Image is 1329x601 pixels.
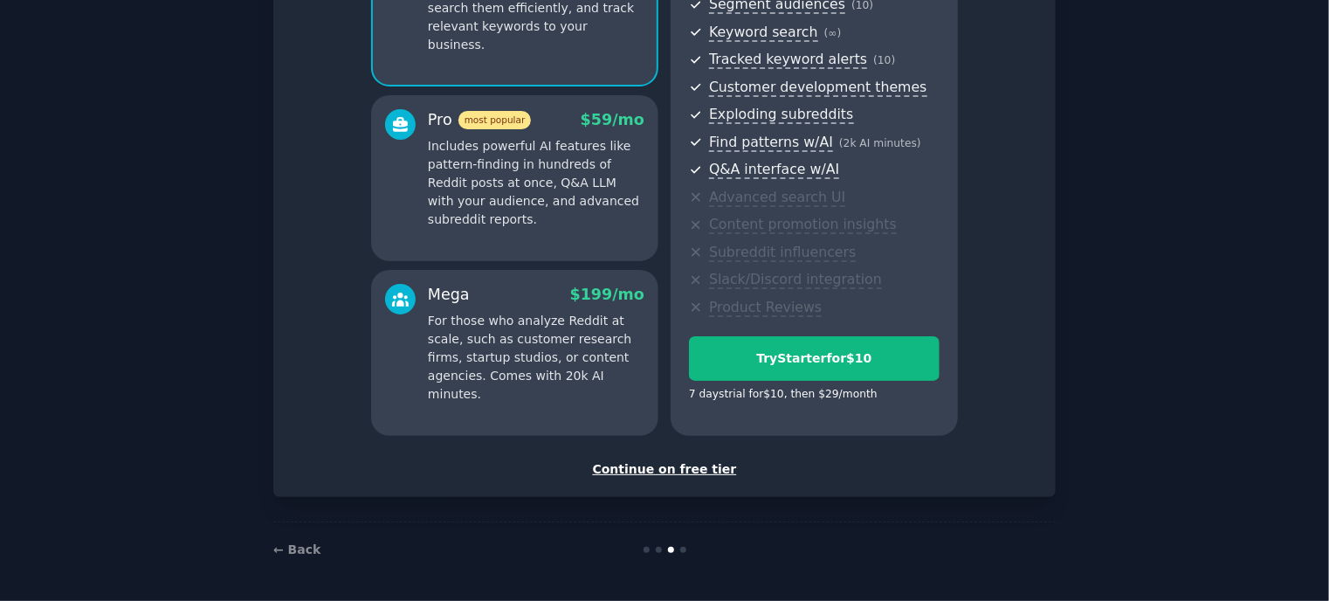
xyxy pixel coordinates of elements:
[709,299,822,317] span: Product Reviews
[428,284,470,306] div: Mega
[709,24,818,42] span: Keyword search
[709,189,845,207] span: Advanced search UI
[689,336,940,381] button: TryStarterfor$10
[709,134,833,152] span: Find patterns w/AI
[709,79,927,97] span: Customer development themes
[709,106,853,124] span: Exploding subreddits
[458,111,532,129] span: most popular
[709,51,867,69] span: Tracked keyword alerts
[292,460,1037,479] div: Continue on free tier
[839,137,921,149] span: ( 2k AI minutes )
[709,216,897,234] span: Content promotion insights
[570,286,644,303] span: $ 199 /mo
[709,244,856,262] span: Subreddit influencers
[428,109,531,131] div: Pro
[273,542,320,556] a: ← Back
[428,312,644,404] p: For those who analyze Reddit at scale, such as customer research firms, startup studios, or conte...
[581,111,644,128] span: $ 59 /mo
[824,27,842,39] span: ( ∞ )
[873,54,895,66] span: ( 10 )
[689,387,878,403] div: 7 days trial for $10 , then $ 29 /month
[428,137,644,229] p: Includes powerful AI features like pattern-finding in hundreds of Reddit posts at once, Q&A LLM w...
[709,161,839,179] span: Q&A interface w/AI
[709,271,882,289] span: Slack/Discord integration
[690,349,939,368] div: Try Starter for $10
